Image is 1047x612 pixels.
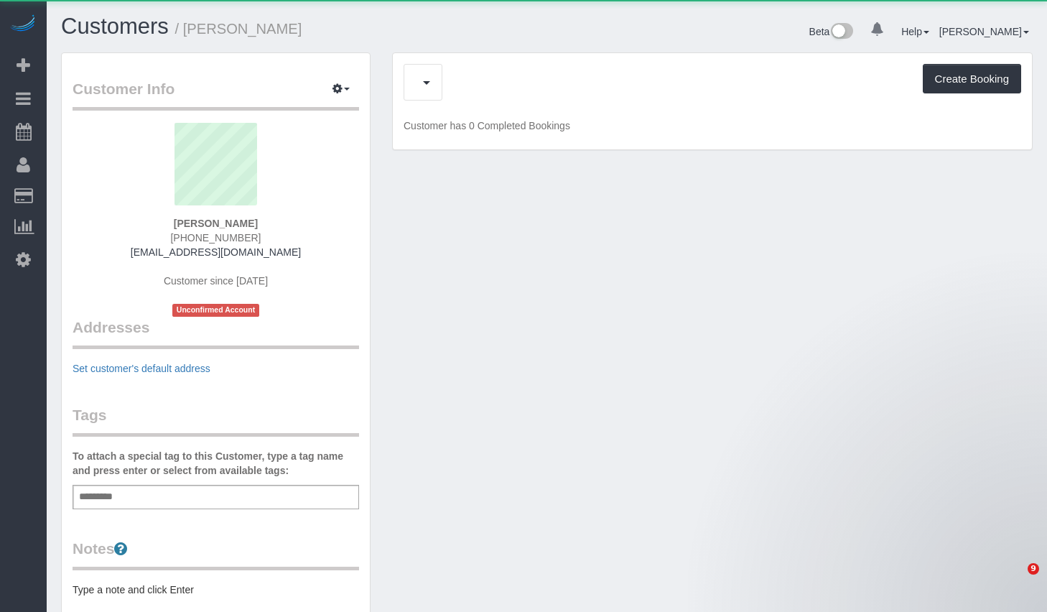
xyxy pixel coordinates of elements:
[73,538,359,570] legend: Notes
[809,26,854,37] a: Beta
[404,119,1021,133] p: Customer has 0 Completed Bookings
[73,78,359,111] legend: Customer Info
[829,23,853,42] img: New interface
[9,14,37,34] img: Automaid Logo
[164,275,268,287] span: Customer since [DATE]
[172,304,260,316] span: Unconfirmed Account
[939,26,1029,37] a: [PERSON_NAME]
[174,218,258,229] strong: [PERSON_NAME]
[923,64,1021,94] button: Create Booking
[1028,563,1039,575] span: 9
[73,363,210,374] a: Set customer's default address
[131,246,301,258] a: [EMAIL_ADDRESS][DOMAIN_NAME]
[61,14,169,39] a: Customers
[73,404,359,437] legend: Tags
[998,563,1033,598] iframe: Intercom live chat
[73,449,359,478] label: To attach a special tag to this Customer, type a tag name and press enter or select from availabl...
[73,583,359,597] pre: Type a note and click Enter
[175,21,302,37] small: / [PERSON_NAME]
[901,26,929,37] a: Help
[170,232,261,244] span: [PHONE_NUMBER]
